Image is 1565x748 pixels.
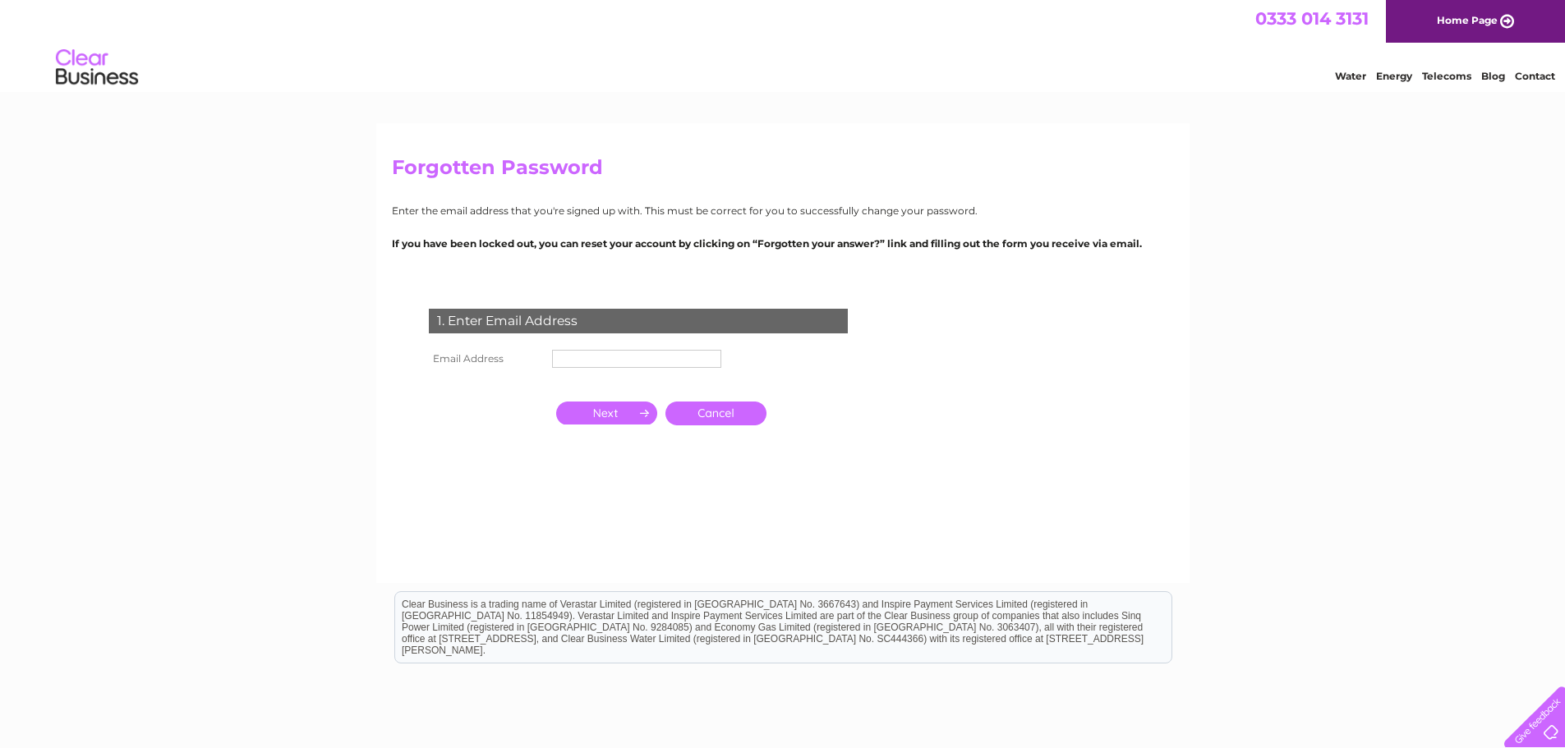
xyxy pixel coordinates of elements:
p: Enter the email address that you're signed up with. This must be correct for you to successfully ... [392,203,1174,218]
a: Blog [1481,70,1505,82]
p: If you have been locked out, you can reset your account by clicking on “Forgotten your answer?” l... [392,236,1174,251]
a: Water [1335,70,1366,82]
div: 1. Enter Email Address [429,309,848,333]
a: Cancel [665,402,766,425]
img: logo.png [55,43,139,93]
h2: Forgotten Password [392,156,1174,187]
a: Telecoms [1422,70,1471,82]
a: Contact [1515,70,1555,82]
div: Clear Business is a trading name of Verastar Limited (registered in [GEOGRAPHIC_DATA] No. 3667643... [395,9,1171,80]
a: Energy [1376,70,1412,82]
th: Email Address [425,346,548,372]
a: 0333 014 3131 [1255,8,1369,29]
